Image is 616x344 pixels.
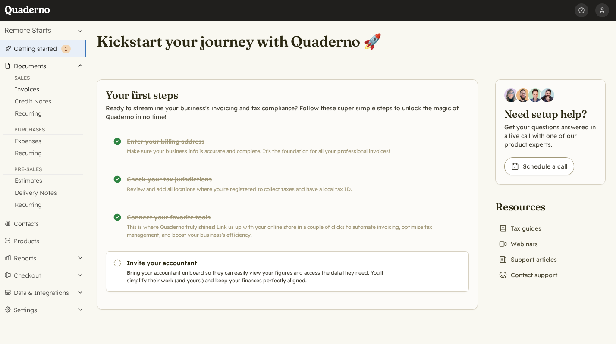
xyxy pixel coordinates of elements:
[3,126,83,135] div: Purchases
[495,222,545,235] a: Tax guides
[495,238,541,250] a: Webinars
[127,269,404,285] p: Bring your accountant on board so they can easily view your figures and access the data they need...
[106,104,469,121] p: Ready to streamline your business's invoicing and tax compliance? Follow these super simple steps...
[495,253,560,266] a: Support articles
[3,166,83,175] div: Pre-Sales
[495,269,561,281] a: Contact support
[3,75,83,83] div: Sales
[65,46,67,52] span: 1
[504,107,597,121] h2: Need setup help?
[97,32,382,50] h1: Kickstart your journey with Quaderno 🚀
[106,88,469,102] h2: Your first steps
[106,251,469,292] a: Invite your accountant Bring your accountant on board so they can easily view your figures and ac...
[504,123,597,149] p: Get your questions answered in a live call with one of our product experts.
[516,88,530,102] img: Jairo Fumero, Account Executive at Quaderno
[541,88,554,102] img: Javier Rubio, DevRel at Quaderno
[528,88,542,102] img: Ivo Oltmans, Business Developer at Quaderno
[504,88,518,102] img: Diana Carrasco, Account Executive at Quaderno
[504,157,574,175] a: Schedule a call
[495,200,561,214] h2: Resources
[127,259,404,267] h3: Invite your accountant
